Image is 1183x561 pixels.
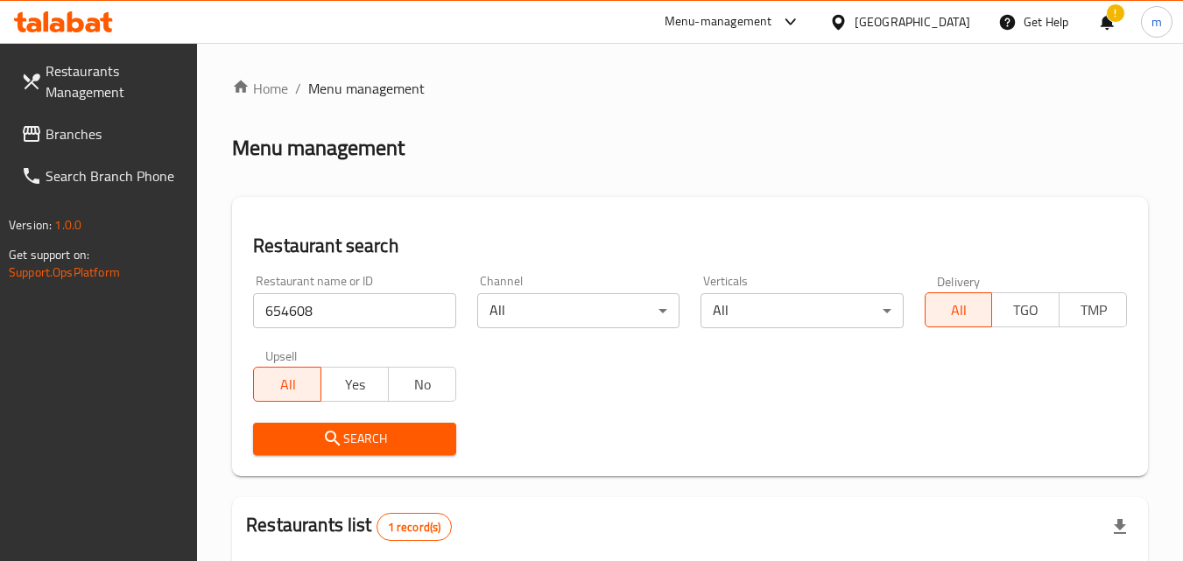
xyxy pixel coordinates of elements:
[9,261,120,284] a: Support.OpsPlatform
[855,12,970,32] div: [GEOGRAPHIC_DATA]
[261,372,314,397] span: All
[7,113,198,155] a: Branches
[308,78,425,99] span: Menu management
[267,428,441,450] span: Search
[232,78,288,99] a: Home
[7,50,198,113] a: Restaurants Management
[477,293,680,328] div: All
[377,519,452,536] span: 1 record(s)
[388,367,456,402] button: No
[253,423,455,455] button: Search
[999,298,1053,323] span: TGO
[665,11,772,32] div: Menu-management
[54,214,81,236] span: 1.0.0
[933,298,986,323] span: All
[232,134,405,162] h2: Menu management
[9,214,52,236] span: Version:
[701,293,903,328] div: All
[1067,298,1120,323] span: TMP
[937,275,981,287] label: Delivery
[46,165,184,186] span: Search Branch Phone
[295,78,301,99] li: /
[232,78,1148,99] nav: breadcrumb
[253,233,1127,259] h2: Restaurant search
[7,155,198,197] a: Search Branch Phone
[265,349,298,361] label: Upsell
[1151,12,1162,32] span: m
[46,60,184,102] span: Restaurants Management
[991,292,1060,327] button: TGO
[328,372,382,397] span: Yes
[253,367,321,402] button: All
[246,512,452,541] h2: Restaurants list
[925,292,993,327] button: All
[1099,506,1141,548] div: Export file
[253,293,455,328] input: Search for restaurant name or ID..
[396,372,449,397] span: No
[320,367,389,402] button: Yes
[46,123,184,144] span: Branches
[1059,292,1127,327] button: TMP
[9,243,89,266] span: Get support on:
